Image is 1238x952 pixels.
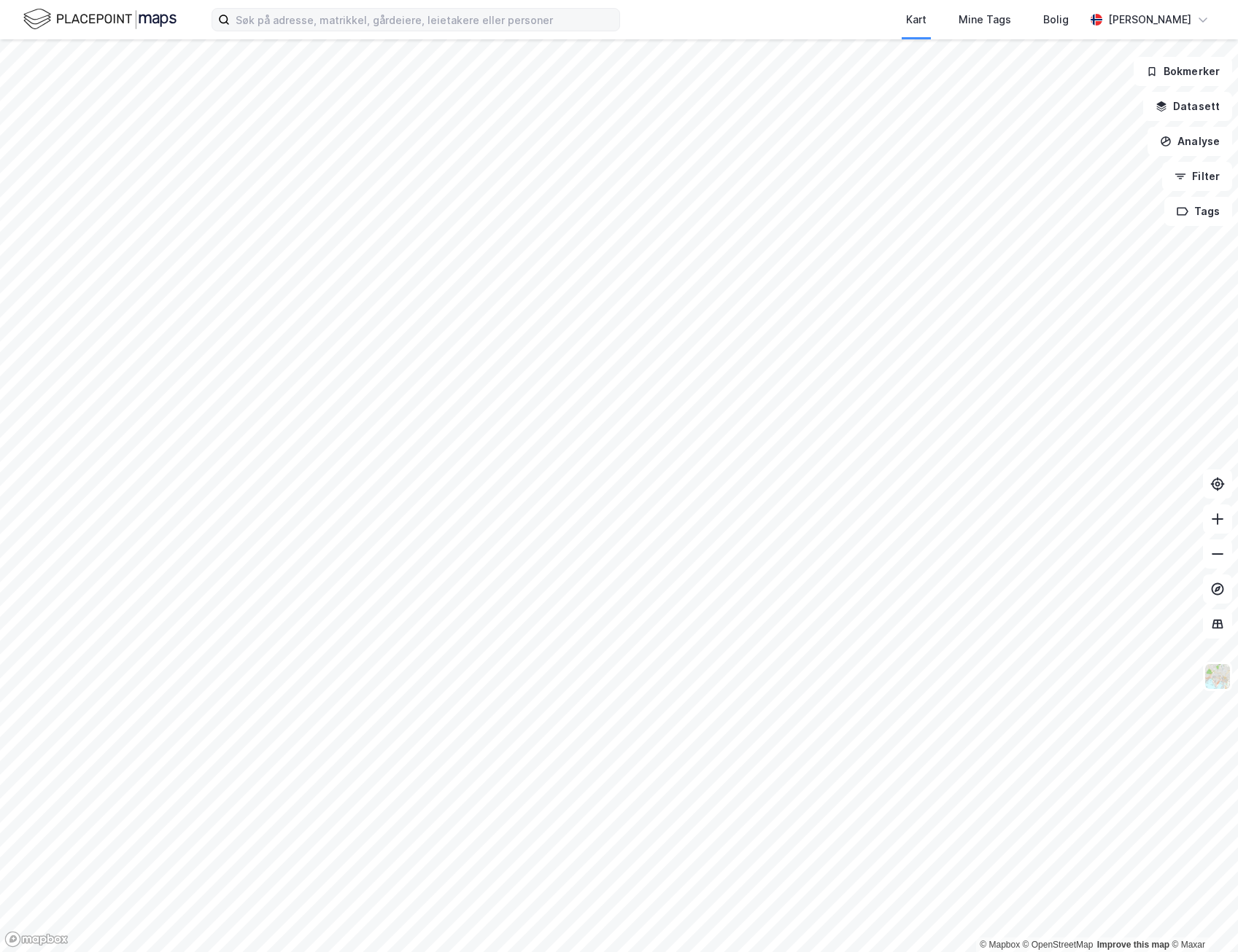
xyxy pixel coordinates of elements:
[1134,57,1232,86] button: Bokmerker
[230,9,619,31] input: Søk på adresse, matrikkel, gårdeiere, leietakere eller personer
[1108,11,1191,28] div: [PERSON_NAME]
[4,931,69,948] a: Mapbox homepage
[1148,127,1232,156] button: Analyse
[906,11,926,28] div: Kart
[959,11,1011,28] div: Mine Tags
[1165,882,1238,952] iframe: Chat Widget
[1164,197,1232,226] button: Tags
[23,7,177,32] img: logo.f888ab2527a4732fd821a326f86c7f29.svg
[1097,940,1169,950] a: Improve this map
[1204,663,1231,690] img: Z
[1162,162,1232,191] button: Filter
[1143,92,1232,121] button: Datasett
[1043,11,1069,28] div: Bolig
[980,940,1020,950] a: Mapbox
[1165,882,1238,952] div: Kontrollprogram for chat
[1023,940,1094,950] a: OpenStreetMap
